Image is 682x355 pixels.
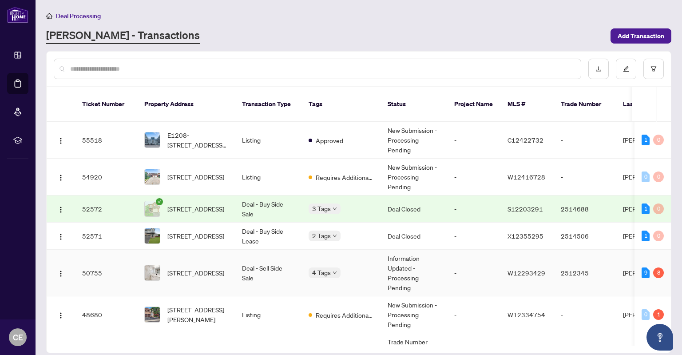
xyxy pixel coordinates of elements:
span: S12203291 [508,205,543,213]
button: Open asap [646,324,673,351]
td: 2512345 [554,250,616,296]
div: 0 [653,172,664,182]
div: 0 [642,309,650,320]
a: [PERSON_NAME] - Transactions [46,28,200,44]
th: Ticket Number [75,87,137,122]
div: 1 [642,135,650,145]
td: Deal - Buy Side Sale [235,195,301,223]
button: Logo [54,133,68,147]
button: download [588,59,609,79]
td: Deal Closed [381,195,447,223]
button: Logo [54,229,68,243]
div: 0 [653,231,664,241]
div: 1 [653,309,664,320]
span: Approved [316,136,343,145]
td: New Submission - Processing Pending [381,296,447,333]
div: 0 [642,172,650,182]
span: [STREET_ADDRESS] [167,268,224,278]
span: download [595,66,602,72]
span: home [46,13,52,19]
span: W12293429 [508,269,545,277]
span: Add Transaction [618,29,664,43]
button: Logo [54,266,68,280]
td: New Submission - Processing Pending [381,122,447,159]
img: thumbnail-img [145,307,160,322]
span: W12334754 [508,311,545,319]
td: Deal - Sell Side Sale [235,250,301,296]
img: Logo [57,174,64,181]
th: Tags [301,87,381,122]
button: filter [643,59,664,79]
th: Trade Number [554,87,616,122]
td: 50755 [75,250,137,296]
button: Logo [54,170,68,184]
td: - [447,296,500,333]
span: X12355295 [508,232,543,240]
button: Add Transaction [611,28,671,44]
span: [STREET_ADDRESS] [167,172,224,182]
span: [STREET_ADDRESS] [167,204,224,214]
span: check-circle [156,198,163,205]
img: thumbnail-img [145,169,160,184]
button: edit [616,59,636,79]
div: 0 [653,135,664,145]
td: Listing [235,159,301,195]
button: Logo [54,307,68,322]
td: New Submission - Processing Pending [381,159,447,195]
td: - [554,296,616,333]
img: Logo [57,137,64,144]
td: Listing [235,296,301,333]
td: - [447,223,500,250]
span: filter [650,66,657,72]
img: thumbnail-img [145,265,160,280]
div: 0 [653,203,664,214]
th: Project Name [447,87,500,122]
span: Deal Processing [56,12,101,20]
td: - [447,195,500,223]
td: Listing [235,122,301,159]
span: 4 Tags [312,267,331,278]
td: 2514688 [554,195,616,223]
span: [STREET_ADDRESS] [167,231,224,241]
span: edit [623,66,629,72]
span: Requires Additional Docs [316,310,373,320]
span: [STREET_ADDRESS][PERSON_NAME] [167,305,228,324]
div: 1 [642,203,650,214]
td: - [447,122,500,159]
th: MLS # [500,87,554,122]
div: 8 [653,267,664,278]
div: 1 [642,231,650,241]
td: - [447,159,500,195]
span: Requires Additional Docs [316,172,373,182]
span: down [333,207,337,211]
th: Transaction Type [235,87,301,122]
img: thumbnail-img [145,132,160,148]
td: 55518 [75,122,137,159]
div: 9 [642,267,650,278]
span: E1208-[STREET_ADDRESS][PERSON_NAME] [167,130,228,150]
td: Deal Closed [381,223,447,250]
img: Logo [57,206,64,213]
img: Logo [57,270,64,277]
img: Logo [57,233,64,240]
td: 2514506 [554,223,616,250]
button: Logo [54,202,68,216]
td: 54920 [75,159,137,195]
span: down [333,271,337,275]
span: 3 Tags [312,203,331,214]
img: thumbnail-img [145,228,160,243]
th: Property Address [137,87,235,122]
img: Logo [57,312,64,319]
td: Information Updated - Processing Pending [381,250,447,296]
th: Status [381,87,447,122]
td: - [554,122,616,159]
td: - [554,159,616,195]
td: 52571 [75,223,137,250]
td: Deal - Buy Side Lease [235,223,301,250]
td: 52572 [75,195,137,223]
td: 48680 [75,296,137,333]
img: logo [7,7,28,23]
span: W12416728 [508,173,545,181]
span: 2 Tags [312,231,331,241]
span: CE [13,331,23,343]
